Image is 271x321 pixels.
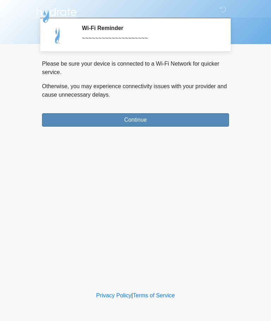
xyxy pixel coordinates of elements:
p: Otherwise, you may experience connectivity issues with your provider and cause unnecessary delays [42,82,229,99]
div: ~~~~~~~~~~~~~~~~~~~~ [82,34,218,43]
p: Please be sure your device is connected to a Wi-Fi Network for quicker service. [42,60,229,77]
span: . [109,92,110,98]
img: Agent Avatar [47,25,68,46]
button: Continue [42,113,229,127]
a: Terms of Service [133,292,175,298]
a: | [131,292,133,298]
img: Hydrate IV Bar - Arcadia Logo [35,5,78,23]
a: Privacy Policy [96,292,132,298]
